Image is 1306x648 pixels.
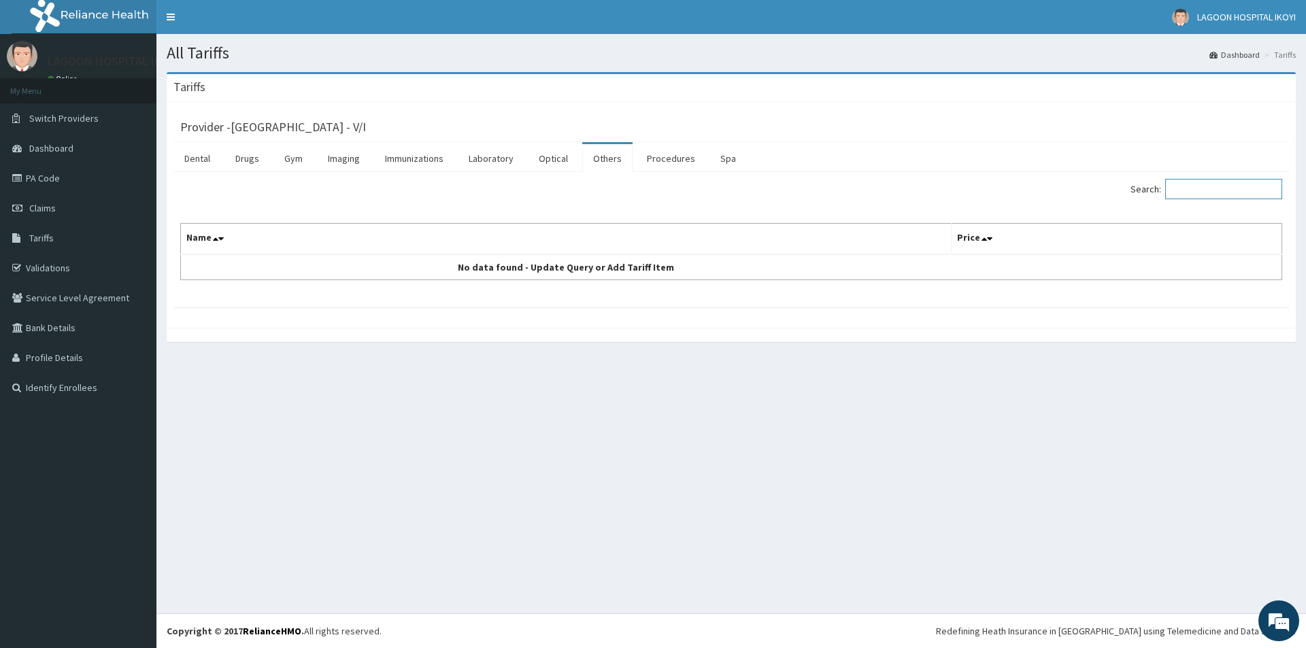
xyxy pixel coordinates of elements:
div: Chat with us now [71,76,229,94]
li: Tariffs [1261,49,1296,61]
a: Optical [528,144,579,173]
img: d_794563401_company_1708531726252_794563401 [25,68,55,102]
a: Spa [709,144,747,173]
span: Switch Providers [29,112,99,124]
strong: Copyright © 2017 . [167,625,304,637]
footer: All rights reserved. [156,613,1306,648]
img: User Image [7,41,37,71]
a: Laboratory [458,144,524,173]
h1: All Tariffs [167,44,1296,62]
a: Dashboard [1209,49,1260,61]
span: Tariffs [29,232,54,244]
img: User Image [1172,9,1189,26]
div: Redefining Heath Insurance in [GEOGRAPHIC_DATA] using Telemedicine and Data Science! [936,624,1296,638]
span: Dashboard [29,142,73,154]
a: RelianceHMO [243,625,301,637]
th: Price [952,224,1282,255]
span: LAGOON HOSPITAL IKOYI [1197,11,1296,23]
h3: Provider - [GEOGRAPHIC_DATA] - V/I [180,121,366,133]
th: Name [181,224,952,255]
span: Claims [29,202,56,214]
a: Online [48,74,80,84]
textarea: Type your message and hit 'Enter' [7,371,259,419]
a: Dental [173,144,221,173]
div: Minimize live chat window [223,7,256,39]
a: Drugs [224,144,270,173]
a: Procedures [636,144,706,173]
a: Imaging [317,144,371,173]
input: Search: [1165,179,1282,199]
a: Immunizations [374,144,454,173]
td: No data found - Update Query or Add Tariff Item [181,254,952,280]
p: LAGOON HOSPITAL IKOYI [48,55,179,67]
a: Others [582,144,633,173]
label: Search: [1131,179,1282,199]
a: Gym [273,144,314,173]
h3: Tariffs [173,81,205,93]
span: We're online! [79,171,188,309]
